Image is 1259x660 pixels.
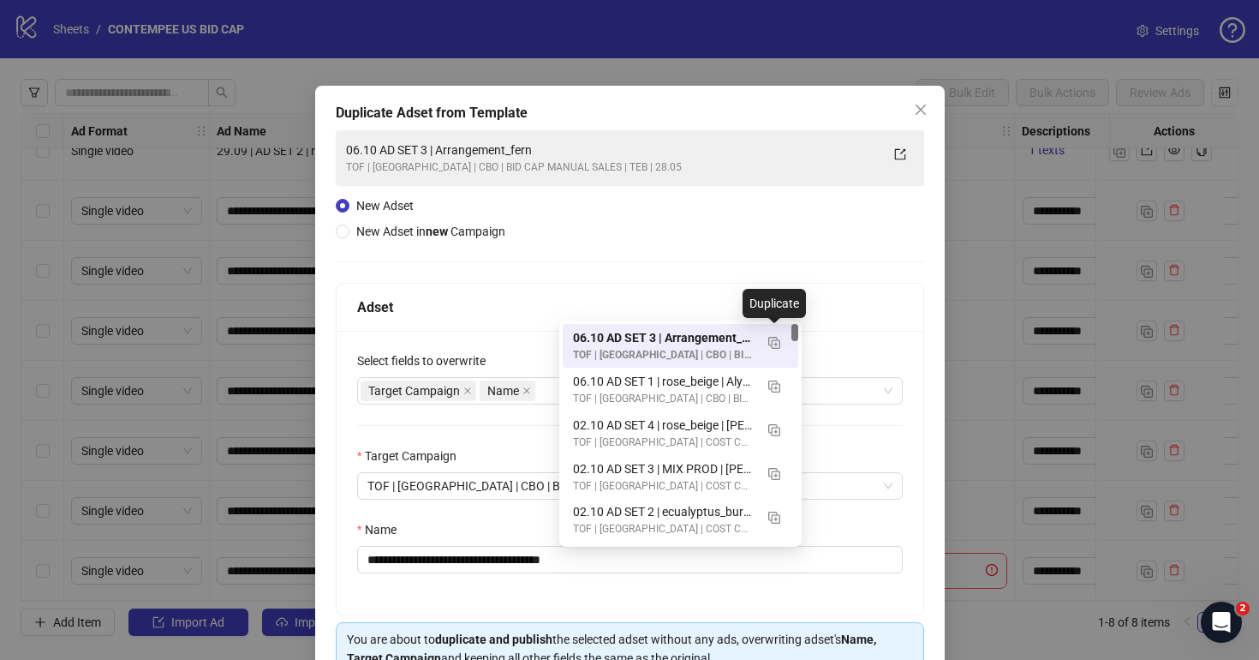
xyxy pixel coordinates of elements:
[563,455,798,499] div: 02.10 AD SET 3 | MIX PROD | ANNA | DE VO | Autumn Collection
[357,351,497,370] label: Select fields to overwrite
[743,289,806,318] div: Duplicate
[573,435,754,451] div: TOF | [GEOGRAPHIC_DATA] | COST CAP MANUAL SALES | TEB | 12.06
[368,381,460,400] span: Target Campaign
[573,478,754,495] div: TOF | [GEOGRAPHIC_DATA] | COST CAP MANUAL SALES | TEB | 12.06
[914,103,928,117] span: close
[367,473,892,499] span: TOF | USA | CBO | BID CAP MANUAL SALES | TEB | 28.05
[563,411,798,455] div: 02.10 AD SET 4 | rose_beige | ANNA | DE VO | Beige Roses
[573,459,754,478] div: 02.10 AD SET 3 | MIX PROD | [PERSON_NAME] | [PERSON_NAME] | Autumn Collection
[761,502,788,530] button: Duplicate
[563,368,798,411] div: 06.10 AD SET 1 | rose_beige | Alyssa | Beige Rose V2 US
[573,347,754,363] div: TOF | [GEOGRAPHIC_DATA] | CBO | BID CAP MANUAL SALES | TEB | 28.05
[563,542,798,585] div: 02.10 AD SET 1 | Arrangement_10 | ANNA | DE VO | Green and Beige
[563,324,798,368] div: 06.10 AD SET 3 | Arrangement_fern
[1201,602,1242,643] iframe: Intercom live chat
[768,468,780,480] img: Duplicate
[361,381,476,401] span: Target Campaign
[522,387,531,395] span: close
[487,381,519,400] span: Name
[346,141,880,159] div: 06.10 AD SET 3 | Arrangement_fern
[336,103,924,123] div: Duplicate Adset from Template
[573,328,754,347] div: 06.10 AD SET 3 | Arrangement_fern
[907,96,934,123] button: Close
[768,337,780,349] img: Duplicate
[480,381,535,401] span: Name
[356,199,414,213] span: New Adset
[563,498,798,542] div: 02.10 AD SET 2 | ecualyptus_burgundy | ANNA | DE VO | Green Euc & Burgundy Spray
[573,391,754,407] div: TOF | [GEOGRAPHIC_DATA] | CBO | BID CAP MANUAL SALES | TEB | 28.05
[357,520,408,539] label: Name
[768,512,780,524] img: Duplicate
[357,546,903,573] input: Name
[426,225,448,238] strong: new
[573,416,754,435] div: 02.10 AD SET 4 | rose_beige | [PERSON_NAME] | [PERSON_NAME] | Beige Roses
[894,148,906,160] span: export
[573,502,754,521] div: 02.10 AD SET 2 | ecualyptus_burgundy | [PERSON_NAME] | [PERSON_NAME] | Green Euc & Burgundy Spray
[761,372,788,399] button: Duplicate
[768,424,780,436] img: Duplicate
[435,633,552,646] strong: duplicate and publish
[1236,602,1250,615] span: 2
[768,381,780,393] img: Duplicate
[357,447,468,465] label: Target Campaign
[761,416,788,443] button: Duplicate
[573,521,754,537] div: TOF | [GEOGRAPHIC_DATA] | COST CAP MANUAL SALES | TEB | 12.06
[573,372,754,391] div: 06.10 AD SET 1 | rose_beige | Alyssa | Beige Rose V2 US
[356,225,505,238] span: New Adset in Campaign
[346,159,880,176] div: TOF | [GEOGRAPHIC_DATA] | CBO | BID CAP MANUAL SALES | TEB | 28.05
[357,297,903,318] div: Adset
[463,387,472,395] span: close
[761,459,788,487] button: Duplicate
[761,328,788,356] button: Duplicate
